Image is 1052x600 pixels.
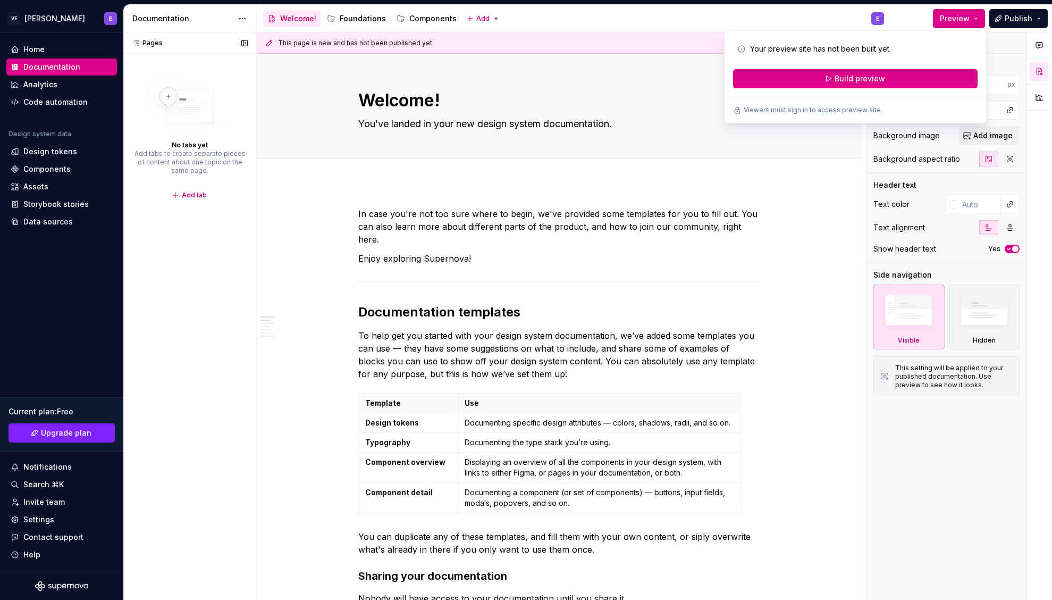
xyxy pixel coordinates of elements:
[873,244,936,254] div: Show header text
[465,437,734,448] p: Documenting the type stack you’re using.
[476,14,490,23] span: Add
[358,252,760,265] p: Enjoy exploring Supernova!
[280,13,316,24] div: Welcome!
[409,13,457,24] div: Components
[958,126,1020,145] button: Add image
[6,511,117,528] a: Settings
[392,10,461,27] a: Components
[23,216,73,227] div: Data sources
[465,487,734,509] p: Documenting a component (or set of components) — buttons, input fields, modals, popovers, and so on.
[358,207,760,246] p: In case you're not too sure where to begin, we've provided some templates for you to fill out. Yo...
[1007,80,1015,89] p: px
[465,418,734,428] p: Documenting specific design attributes — colors, shadows, radii, and so on.
[988,245,1000,253] label: Yes
[744,106,882,114] p: Viewers must sign in to access preview site.
[6,546,117,563] button: Help
[358,329,760,380] p: To help get you started with your design system documentation, we’ve added some templates you can...
[24,13,85,24] div: [PERSON_NAME]
[365,418,419,427] strong: Design tokens
[9,406,115,417] div: Current plan : Free
[365,438,410,447] strong: Typography
[6,161,117,178] a: Components
[873,180,916,190] div: Header text
[169,188,212,203] button: Add tab
[933,9,985,28] button: Preview
[23,479,64,490] div: Search ⌘K
[23,549,40,560] div: Help
[2,7,121,30] button: VE[PERSON_NAME]E
[6,476,117,493] button: Search ⌘K
[835,73,885,84] span: Build preview
[9,130,71,138] div: Design system data
[172,141,208,149] div: No tabs yet
[898,336,920,345] div: Visible
[1005,13,1032,24] span: Publish
[23,497,65,507] div: Invite team
[23,164,71,174] div: Components
[356,115,758,132] textarea: You’ve landed in your new design system documentation.
[463,11,503,26] button: Add
[6,143,117,160] a: Design tokens
[6,41,117,58] a: Home
[6,94,117,111] a: Code automation
[895,364,1013,389] div: This setting will be applied to your published documentation. Use preview to see how it looks.
[358,569,760,584] h3: Sharing your documentation
[6,178,117,195] a: Assets
[23,181,48,192] div: Assets
[958,195,1001,214] input: Auto
[23,146,77,157] div: Design tokens
[7,12,20,25] div: VE
[23,462,72,472] div: Notifications
[356,88,758,113] textarea: Welcome!
[6,494,117,511] a: Invite team
[873,130,940,141] div: Background image
[873,270,932,280] div: Side navigation
[973,130,1013,141] span: Add image
[733,69,978,88] button: Build preview
[263,10,321,27] a: Welcome!
[6,76,117,93] a: Analytics
[23,514,54,525] div: Settings
[35,581,88,591] svg: Supernova Logo
[23,532,83,543] div: Contact support
[23,62,80,72] div: Documentation
[109,14,112,23] div: E
[966,75,1007,94] input: Auto
[23,97,88,107] div: Code automation
[132,13,233,24] div: Documentation
[873,154,960,164] div: Background aspect ratio
[750,44,891,54] p: Your preview site has not been built yet.
[365,457,445,466] strong: Component overview
[358,304,760,321] h2: Documentation templates
[128,39,163,47] div: Pages
[323,10,390,27] a: Foundations
[873,199,910,210] div: Text color
[134,149,246,175] div: Add tabs to create separate pieces of content about one topic on the same page.
[6,213,117,230] a: Data sources
[278,39,434,47] span: This page is new and has not been published yet.
[263,8,461,29] div: Page tree
[9,423,115,443] button: Upgrade plan
[365,488,433,497] strong: Component detail
[876,14,879,23] div: E
[23,79,57,90] div: Analytics
[23,199,89,210] div: Storybook stories
[465,457,734,478] p: Displaying an overview of all the components in your design system, with links to either Figma, o...
[6,529,117,546] button: Contact support
[6,459,117,476] button: Notifications
[940,13,970,24] span: Preview
[465,398,734,409] p: Use
[973,336,996,345] div: Hidden
[23,44,45,55] div: Home
[340,13,386,24] div: Foundations
[873,285,945,349] div: Visible
[6,196,117,213] a: Storybook stories
[949,285,1020,349] div: Hidden
[989,9,1048,28] button: Publish
[873,222,925,233] div: Text alignment
[6,59,117,76] a: Documentation
[182,191,207,199] span: Add tab
[358,530,760,556] p: You can duplicate any of these templates, and fill them with your own content, or siply overwrite...
[41,428,91,438] span: Upgrade plan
